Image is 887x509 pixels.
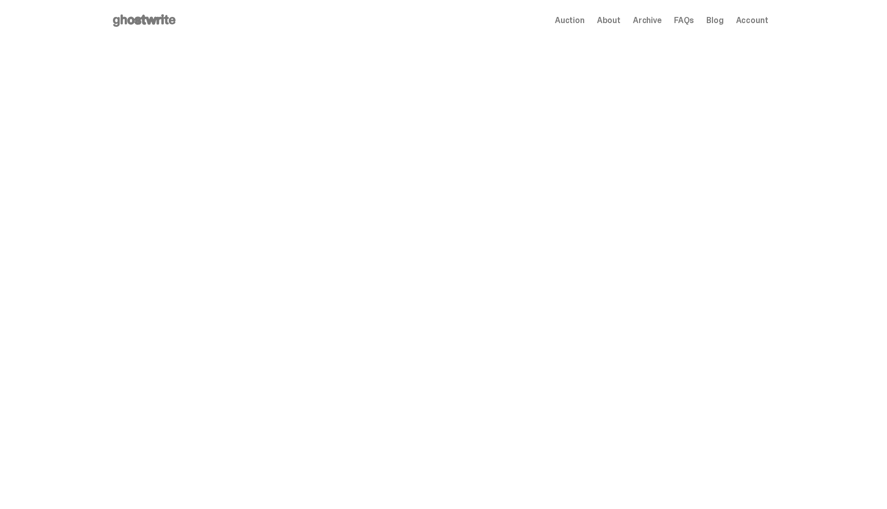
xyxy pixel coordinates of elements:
[706,16,723,25] a: Blog
[736,16,768,25] a: Account
[555,16,585,25] a: Auction
[674,16,694,25] a: FAQs
[597,16,621,25] a: About
[633,16,662,25] a: Archive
